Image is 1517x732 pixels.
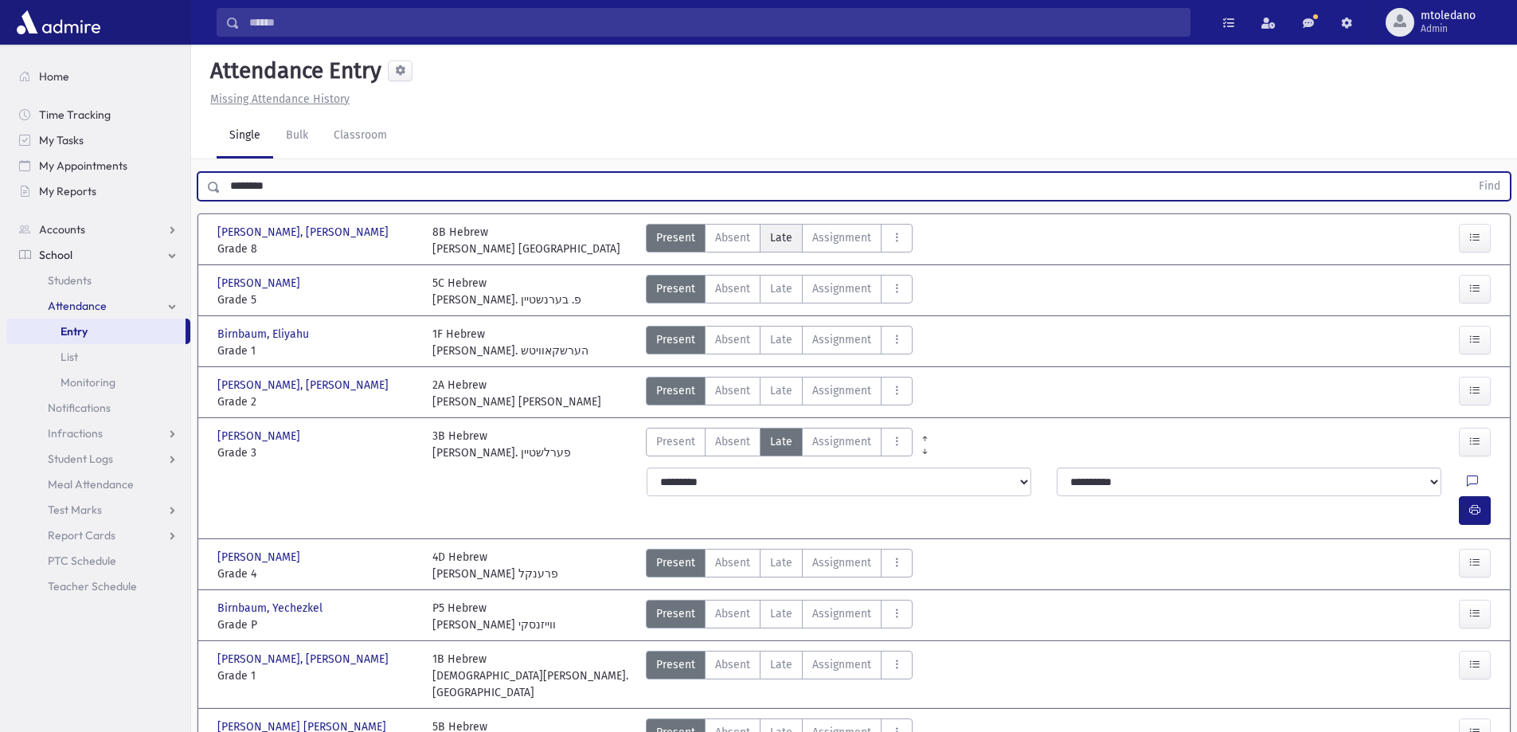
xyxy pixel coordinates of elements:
a: Accounts [6,217,190,242]
a: Attendance [6,293,190,319]
span: [PERSON_NAME], [PERSON_NAME] [217,651,392,667]
span: Late [770,229,792,246]
div: 5C Hebrew [PERSON_NAME]. פ. בערנשטיין [432,275,581,308]
div: 1B Hebrew [DEMOGRAPHIC_DATA][PERSON_NAME]. [GEOGRAPHIC_DATA] [432,651,631,701]
a: Report Cards [6,523,190,548]
span: My Appointments [39,159,127,173]
span: Absent [715,331,750,348]
div: AttTypes [646,428,913,461]
span: Absent [715,433,750,450]
span: [PERSON_NAME], [PERSON_NAME] [217,224,392,241]
span: Grade 3 [217,444,416,461]
span: Students [48,273,92,288]
span: Grade P [217,617,416,633]
a: Test Marks [6,497,190,523]
span: Assignment [812,229,871,246]
a: My Appointments [6,153,190,178]
span: Attendance [48,299,107,313]
span: Absent [715,229,750,246]
span: mtoledano [1421,10,1476,22]
a: Entry [6,319,186,344]
span: Grade 1 [217,343,416,359]
span: PTC Schedule [48,554,116,568]
span: Notifications [48,401,111,415]
span: Absent [715,605,750,622]
a: Students [6,268,190,293]
a: My Tasks [6,127,190,153]
u: Missing Attendance History [210,92,350,106]
span: Meal Attendance [48,477,134,491]
span: Assignment [812,331,871,348]
a: Time Tracking [6,102,190,127]
span: [PERSON_NAME] [217,428,303,444]
span: [PERSON_NAME] [217,275,303,292]
span: Absent [715,656,750,673]
div: AttTypes [646,326,913,359]
span: Present [656,280,695,297]
span: Entry [61,324,88,339]
div: 3B Hebrew [PERSON_NAME]. פערלשטיין [432,428,571,461]
span: Assignment [812,280,871,297]
span: Late [770,554,792,571]
a: PTC Schedule [6,548,190,573]
span: Late [770,605,792,622]
div: AttTypes [646,377,913,410]
span: My Reports [39,184,96,198]
span: Infractions [48,426,103,440]
span: Time Tracking [39,108,111,122]
span: Assignment [812,433,871,450]
span: Absent [715,280,750,297]
a: Infractions [6,421,190,446]
span: Teacher Schedule [48,579,137,593]
span: Present [656,331,695,348]
span: Late [770,433,792,450]
span: School [39,248,72,262]
a: Classroom [321,114,400,159]
div: AttTypes [646,651,913,701]
img: AdmirePro [13,6,104,38]
span: Assignment [812,554,871,571]
span: Assignment [812,605,871,622]
a: Notifications [6,395,190,421]
span: Birnbaum, Yechezkel [217,600,326,617]
a: Missing Attendance History [204,92,350,106]
span: Present [656,382,695,399]
button: Find [1469,173,1510,200]
a: Meal Attendance [6,472,190,497]
h5: Attendance Entry [204,57,381,84]
a: Home [6,64,190,89]
span: [PERSON_NAME], [PERSON_NAME] [217,377,392,393]
span: Present [656,656,695,673]
span: [PERSON_NAME] [217,549,303,566]
span: Grade 1 [217,667,416,684]
div: 2A Hebrew [PERSON_NAME] [PERSON_NAME] [432,377,601,410]
a: List [6,344,190,370]
span: Late [770,382,792,399]
span: Grade 4 [217,566,416,582]
span: Late [770,280,792,297]
span: Late [770,656,792,673]
span: Admin [1421,22,1476,35]
span: Accounts [39,222,85,237]
div: AttTypes [646,600,913,633]
span: My Tasks [39,133,84,147]
span: Present [656,554,695,571]
span: Test Marks [48,503,102,517]
a: Student Logs [6,446,190,472]
span: Absent [715,554,750,571]
a: School [6,242,190,268]
div: 1F Hebrew [PERSON_NAME]. הערשקאוויטש [432,326,588,359]
span: Present [656,433,695,450]
div: 8B Hebrew [PERSON_NAME] [GEOGRAPHIC_DATA] [432,224,620,257]
span: Grade 5 [217,292,416,308]
span: Grade 2 [217,393,416,410]
span: Birnbaum, Eliyahu [217,326,312,343]
a: Bulk [273,114,321,159]
span: Report Cards [48,528,115,542]
div: AttTypes [646,549,913,582]
a: My Reports [6,178,190,204]
span: Student Logs [48,452,113,466]
span: Present [656,229,695,246]
span: Grade 8 [217,241,416,257]
span: Absent [715,382,750,399]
